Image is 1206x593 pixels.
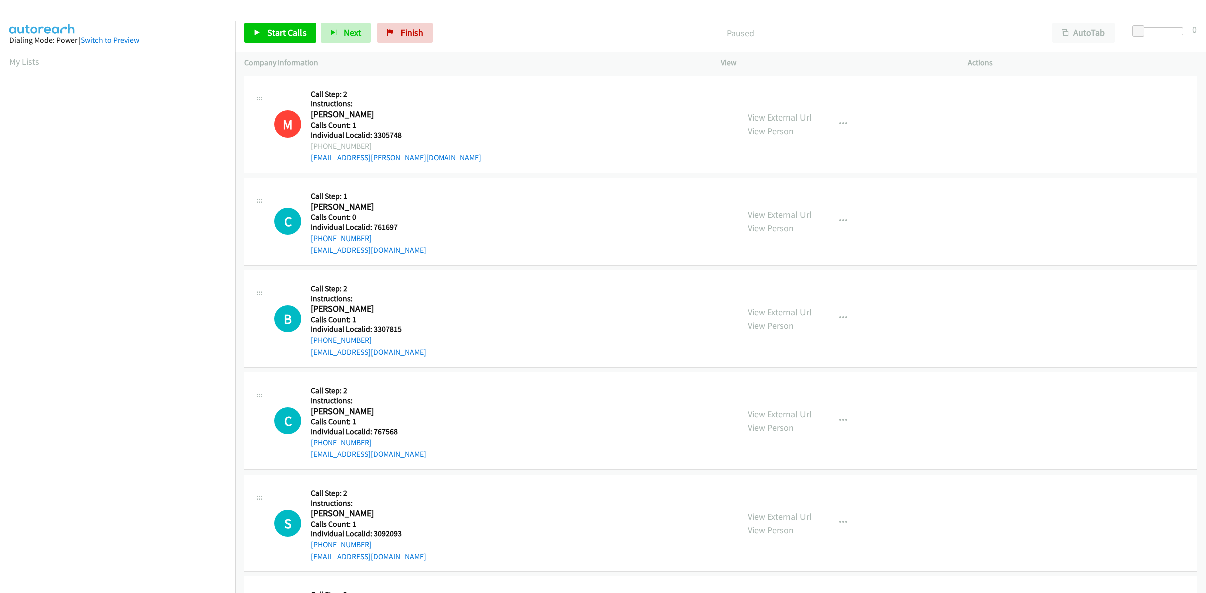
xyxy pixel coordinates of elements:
[321,23,371,43] button: Next
[274,305,301,332] h1: B
[311,529,426,539] h5: Individual Localid: 3092093
[311,540,372,549] a: [PHONE_NUMBER]
[311,488,426,498] h5: Call Step: 2
[311,519,426,529] h5: Calls Count: 1
[274,110,301,138] div: This number is on the do not call list
[311,153,481,162] a: [EMAIL_ADDRESS][PERSON_NAME][DOMAIN_NAME]
[311,303,409,315] h2: [PERSON_NAME]
[81,35,139,45] a: Switch to Preview
[311,245,426,255] a: [EMAIL_ADDRESS][DOMAIN_NAME]
[311,89,481,99] h5: Call Step: 2
[344,27,361,38] span: Next
[311,130,481,140] h5: Individual Localid: 3305748
[311,438,372,447] a: [PHONE_NUMBER]
[274,510,301,537] div: The call is yet to be attempted
[311,324,426,334] h5: Individual Localid: 3307815
[274,407,301,434] h1: C
[244,23,316,43] a: Start Calls
[377,23,433,43] a: Finish
[9,56,39,67] a: My Lists
[311,201,409,213] h2: [PERSON_NAME]
[274,208,301,235] div: The call is yet to be attempted
[748,125,794,137] a: View Person
[311,406,409,417] h2: [PERSON_NAME]
[311,191,426,201] h5: Call Step: 1
[274,305,301,332] div: The call is yet to be attempted
[311,140,481,152] div: [PHONE_NUMBER]
[311,335,372,345] a: [PHONE_NUMBER]
[311,417,426,427] h5: Calls Count: 1
[748,306,812,318] a: View External Url
[311,212,426,222] h5: Calls Count: 0
[748,222,794,234] a: View Person
[311,552,426,561] a: [EMAIL_ADDRESS][DOMAIN_NAME]
[748,408,812,420] a: View External Url
[446,26,1034,40] p: Paused
[311,427,426,437] h5: Individual Localid: 767568
[311,99,481,109] h5: Instructions:
[1177,257,1206,336] iframe: Resource Center
[311,233,372,243] a: [PHONE_NUMBER]
[748,209,812,220] a: View External Url
[311,508,409,519] h2: [PERSON_NAME]
[968,57,1197,69] p: Actions
[1192,23,1197,36] div: 0
[311,386,426,396] h5: Call Step: 2
[400,27,423,38] span: Finish
[311,498,426,508] h5: Instructions:
[748,524,794,536] a: View Person
[311,396,426,406] h5: Instructions:
[1137,27,1183,35] div: Delay between calls (in seconds)
[311,109,409,121] h2: [PERSON_NAME]
[274,110,301,138] h1: M
[748,320,794,331] a: View Person
[274,208,301,235] h1: C
[244,57,702,69] p: Company Information
[311,449,426,459] a: [EMAIL_ADDRESS][DOMAIN_NAME]
[311,120,481,130] h5: Calls Count: 1
[748,422,794,433] a: View Person
[748,111,812,123] a: View External Url
[311,347,426,357] a: [EMAIL_ADDRESS][DOMAIN_NAME]
[721,57,950,69] p: View
[9,34,226,46] div: Dialing Mode: Power |
[9,77,235,554] iframe: Dialpad
[311,294,426,304] h5: Instructions:
[1052,23,1115,43] button: AutoTab
[311,315,426,325] h5: Calls Count: 1
[267,27,307,38] span: Start Calls
[311,284,426,294] h5: Call Step: 2
[274,407,301,434] div: The call is yet to be attempted
[274,510,301,537] h1: S
[748,511,812,522] a: View External Url
[311,222,426,232] h5: Individual Localid: 761697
